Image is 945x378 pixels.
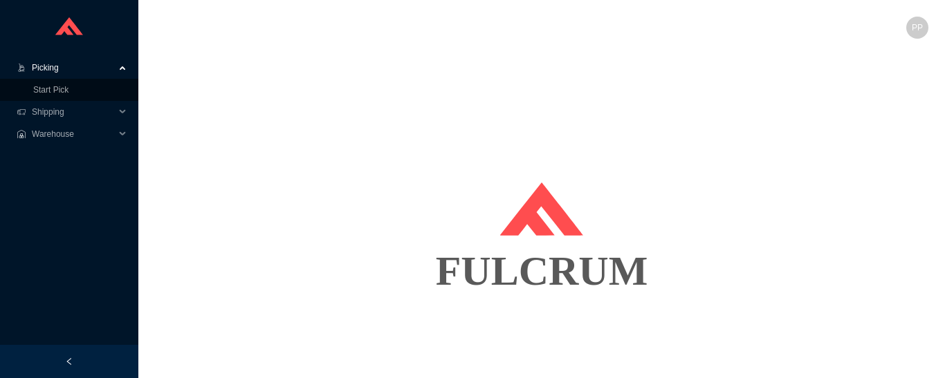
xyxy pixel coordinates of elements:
[912,17,923,39] span: PP
[32,57,115,79] span: Picking
[65,357,73,366] span: left
[33,85,68,95] a: Start Pick
[32,101,115,123] span: Shipping
[32,123,115,145] span: Warehouse
[155,236,928,305] div: FULCRUM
